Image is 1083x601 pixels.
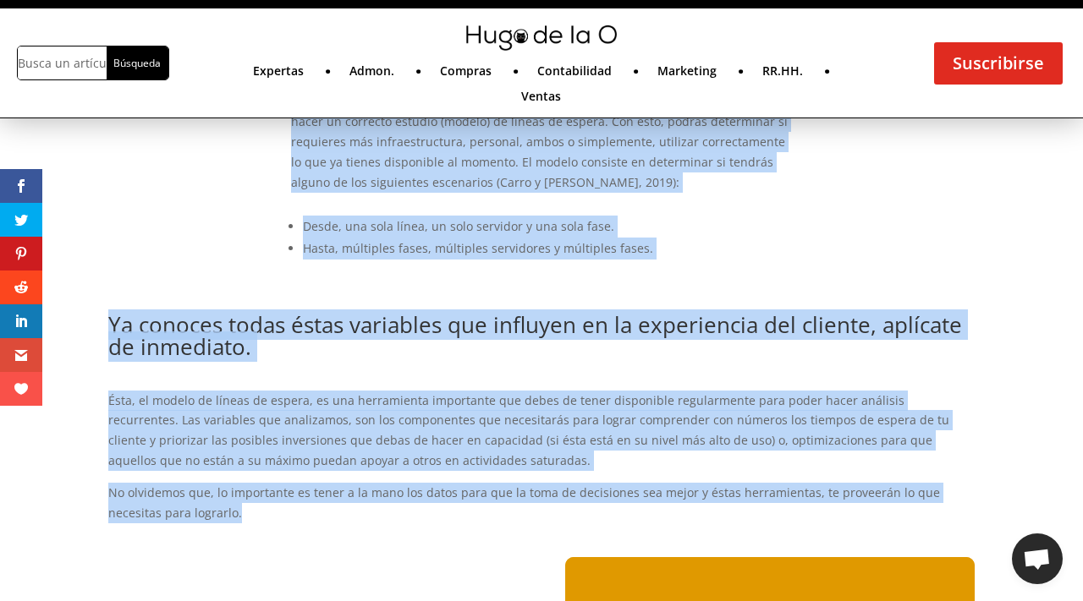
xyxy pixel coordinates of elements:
[108,314,975,366] h2: Ya conoces todas éstas variables que influyen en la experiencia del cliente, aplícate de inmediato.
[521,90,561,109] a: Ventas
[108,391,975,483] p: Ésta, el modelo de líneas de espera, es una herramienta importante que debes de tener disponible ...
[1012,533,1063,584] div: Chat abierto
[253,65,304,84] a: Expertas
[349,65,394,84] a: Admon.
[303,216,792,238] p: Desde, una sola línea, un solo servidor y una sola fase.
[657,65,717,84] a: Marketing
[108,483,975,523] p: No olvidemos que, lo importante es tener a la mano los datos para que la toma de decisiones sea m...
[934,42,1063,85] a: Suscribirse
[440,65,492,84] a: Compras
[18,46,107,79] input: Busca un artículo
[466,38,617,54] a: mini-hugo-de-la-o-logo
[291,91,792,192] p: Busca a tu mujer u hombre de números de confianza, pídele y colabora con el para hacer un correct...
[466,25,617,51] img: mini-hugo-de-la-o-logo
[537,65,612,84] a: Contabilidad
[107,46,168,79] input: Búsqueda
[762,65,803,84] a: RR.HH.
[303,238,792,260] p: Hasta, múltiples fases, múltiples servidores y múltiples fases.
